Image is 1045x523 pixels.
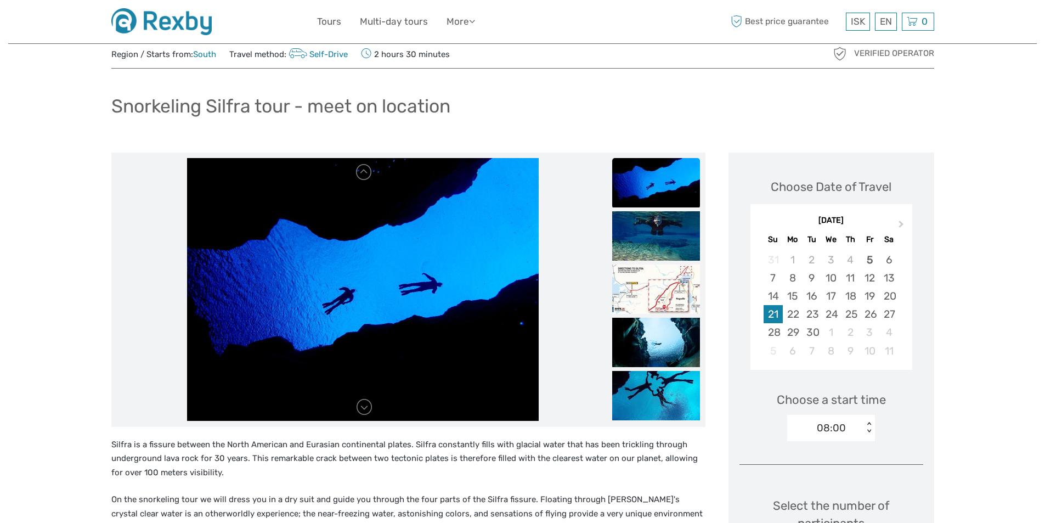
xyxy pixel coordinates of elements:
[15,19,124,28] p: We're away right now. Please check back later!
[360,14,428,30] a: Multi-day tours
[841,251,860,269] div: Not available Thursday, September 4th, 2025
[764,232,783,247] div: Su
[860,251,879,269] div: Choose Friday, September 5th, 2025
[865,422,874,434] div: < >
[821,305,840,323] div: Choose Wednesday, September 24th, 2025
[764,323,783,341] div: Choose Sunday, September 28th, 2025
[783,251,802,269] div: Not available Monday, September 1st, 2025
[111,49,216,60] span: Region / Starts from:
[764,269,783,287] div: Choose Sunday, September 7th, 2025
[821,323,840,341] div: Choose Wednesday, October 1st, 2025
[612,265,700,314] img: 5d7330fea42e49cf8a36fcc8d13df1ce_slider_thumbnail.jpg
[764,251,783,269] div: Not available Sunday, August 31st, 2025
[817,421,846,435] div: 08:00
[612,318,700,367] img: 4572300f4d1b4a96add6cd36645432a7_slider_thumbnail.jpg
[777,391,886,408] span: Choose a start time
[802,342,821,360] div: Choose Tuesday, October 7th, 2025
[821,232,840,247] div: We
[728,13,843,31] span: Best price guarantee
[879,342,899,360] div: Choose Saturday, October 11th, 2025
[802,323,821,341] div: Choose Tuesday, September 30th, 2025
[802,251,821,269] div: Not available Tuesday, September 2nd, 2025
[317,14,341,30] a: Tours
[875,13,897,31] div: EN
[841,305,860,323] div: Choose Thursday, September 25th, 2025
[841,323,860,341] div: Choose Thursday, October 2nd, 2025
[111,8,212,35] img: 1863-c08d342a-737b-48be-8f5f-9b5986f4104f_logo_small.jpg
[764,342,783,360] div: Not available Sunday, October 5th, 2025
[851,16,865,27] span: ISK
[612,158,700,207] img: 6a858579bfb241b9a05ca9153a069bc9_slider_thumbnail.jpg
[860,305,879,323] div: Choose Friday, September 26th, 2025
[821,269,840,287] div: Choose Wednesday, September 10th, 2025
[754,251,908,360] div: month 2025-09
[802,287,821,305] div: Choose Tuesday, September 16th, 2025
[783,232,802,247] div: Mo
[764,287,783,305] div: Choose Sunday, September 14th, 2025
[783,269,802,287] div: Choose Monday, September 8th, 2025
[920,16,929,27] span: 0
[841,269,860,287] div: Choose Thursday, September 11th, 2025
[879,323,899,341] div: Choose Saturday, October 4th, 2025
[879,251,899,269] div: Choose Saturday, September 6th, 2025
[126,17,139,30] button: Open LiveChat chat widget
[860,287,879,305] div: Choose Friday, September 19th, 2025
[879,287,899,305] div: Choose Saturday, September 20th, 2025
[447,14,475,30] a: More
[860,323,879,341] div: Choose Friday, October 3rd, 2025
[764,305,783,323] div: Choose Sunday, September 21st, 2025
[750,215,912,227] div: [DATE]
[879,269,899,287] div: Choose Saturday, September 13th, 2025
[879,305,899,323] div: Choose Saturday, September 27th, 2025
[229,46,348,61] span: Travel method:
[783,342,802,360] div: Choose Monday, October 6th, 2025
[783,305,802,323] div: Choose Monday, September 22nd, 2025
[854,48,934,59] span: Verified Operator
[193,49,216,59] a: South
[860,232,879,247] div: Fr
[802,305,821,323] div: Choose Tuesday, September 23rd, 2025
[894,218,911,235] button: Next Month
[821,251,840,269] div: Not available Wednesday, September 3rd, 2025
[860,342,879,360] div: Choose Friday, October 10th, 2025
[831,45,849,63] img: verified_operator_grey_128.png
[286,49,348,59] a: Self-Drive
[783,287,802,305] div: Choose Monday, September 15th, 2025
[771,178,891,195] div: Choose Date of Travel
[841,232,860,247] div: Th
[111,95,450,117] h1: Snorkeling Silfra tour - meet on location
[841,287,860,305] div: Choose Thursday, September 18th, 2025
[802,269,821,287] div: Choose Tuesday, September 9th, 2025
[802,232,821,247] div: Tu
[821,287,840,305] div: Choose Wednesday, September 17th, 2025
[111,438,705,480] p: Silfra is a fissure between the North American and Eurasian continental plates. Silfra constantly...
[361,46,450,61] span: 2 hours 30 minutes
[187,158,538,421] img: 6a858579bfb241b9a05ca9153a069bc9_main_slider.jpg
[821,342,840,360] div: Choose Wednesday, October 8th, 2025
[612,371,700,420] img: 9e673850b8ba4c5a9dbb165eed483314_slider_thumbnail.jpg
[783,323,802,341] div: Choose Monday, September 29th, 2025
[860,269,879,287] div: Choose Friday, September 12th, 2025
[879,232,899,247] div: Sa
[841,342,860,360] div: Choose Thursday, October 9th, 2025
[612,211,700,261] img: 7691253255714538b79c37349857cc55_slider_thumbnail.jpg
